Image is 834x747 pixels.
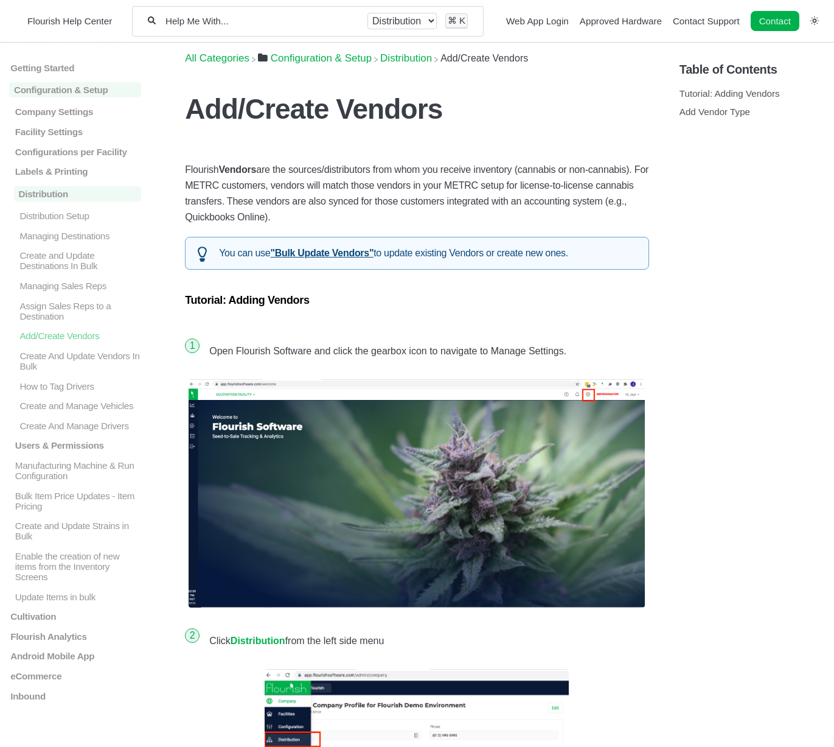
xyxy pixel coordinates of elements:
img: screen-shot-2021-07-12-at-2-09-39-pm.png [189,379,645,608]
a: Tutorial: Adding Vendors [679,88,780,99]
span: Open Flourish Software and click the gearbox icon to navigate to Manage Settings. [209,344,566,358]
a: "Bulk Update Vendors" [270,248,374,258]
strong: Distribution [231,636,285,646]
a: Manufacturing Machine & Run Configuration [9,460,141,481]
p: Distribution [14,186,141,202]
a: How to Tag Drivers [9,381,141,391]
a: Managing Sales Reps [9,281,141,291]
a: Create And Update Vendors In Bulk [9,351,141,371]
p: Flourish are the sources/distributors from whom you receive inventory (cannabis or non-cannabis).... [185,162,649,225]
a: Flourish Help Center [15,13,112,29]
a: Inbound [9,690,141,701]
a: Android Mobile App [9,651,141,661]
p: Create And Update Vendors In Bulk [18,351,141,371]
h3: Tutorial: Adding Vendors [185,294,649,319]
span: All Categories [185,52,249,65]
a: Company Settings [9,107,141,117]
a: Distribution Setup [9,211,141,221]
a: Distribution [9,186,141,202]
a: Breadcrumb link to All Categories [185,52,249,64]
p: Configurations per Facility [14,147,141,157]
p: Managing Destinations [18,231,141,241]
p: Distribution Setup [18,211,141,221]
a: Configurations per Facility [9,147,141,157]
a: Getting Started [9,62,141,72]
kbd: ⌘ [448,15,457,26]
a: Create And Manage Drivers [9,421,141,431]
p: Add/Create Vendors [18,331,141,341]
h5: Table of Contents [679,63,825,77]
p: Create And Manage Drivers [18,421,141,431]
a: Create and Update Destinations In Bulk [9,250,141,271]
a: Enable the creation of new items from the Inventory Screens [9,551,141,582]
a: eCommerce [9,671,141,681]
p: Company Settings [14,107,141,117]
a: Distribution [380,52,432,64]
a: Create and Update Strains in Bulk [9,521,141,541]
p: Enable the creation of new items from the Inventory Screens [14,551,141,582]
kbd: K [459,15,465,26]
p: Update Items in bulk [14,591,141,601]
a: Facility Settings [9,127,141,137]
p: Create and Update Destinations In Bulk [18,250,141,271]
a: Labels & Printing [9,166,141,177]
a: Managing Destinations [9,231,141,241]
p: Bulk Item Price Updates - Item Pricing [14,490,141,511]
span: ​Distribution [380,52,432,65]
div: You can use to update existing Vendors or create new ones. [185,237,649,270]
a: Contact [751,11,799,31]
section: Table of Contents [679,43,825,698]
li: Contact desktop [748,13,802,30]
a: Approved Hardware navigation item [580,16,662,26]
a: Web App Login navigation item [506,16,569,26]
span: ​Configuration & Setup [271,52,372,65]
a: Contact Support navigation item [673,16,740,26]
img: Flourish Help Center Logo [15,13,21,29]
a: Users & Permissions [9,440,141,451]
a: Configuration & Setup [258,52,372,64]
p: Managing Sales Reps [18,281,141,291]
input: Help Me With... [164,15,359,27]
h1: Add/Create Vendors [185,93,649,125]
p: Assign Sales Reps to a Destination [18,300,141,321]
a: Bulk Item Price Updates - Item Pricing [9,490,141,511]
p: Labels & Printing [14,166,141,177]
p: Facility Settings [14,127,141,137]
p: How to Tag Drivers [18,381,141,391]
span: Click from the left side menu [209,634,384,648]
a: Add Vendor Type [679,107,750,117]
p: Manufacturing Machine & Run Configuration [14,460,141,481]
a: Configuration & Setup [9,82,141,97]
a: Assign Sales Reps to a Destination [9,300,141,321]
a: Add/Create Vendors [9,331,141,341]
p: Users & Permissions [14,440,141,451]
span: Add/Create Vendors [440,53,528,63]
p: Create and Manage Vehicles [18,401,141,411]
strong: Vendors [219,164,257,175]
a: Update Items in bulk [9,591,141,601]
span: Flourish Help Center [27,16,112,26]
a: Switch dark mode setting [810,15,819,26]
p: Create and Update Strains in Bulk [14,521,141,541]
a: Create and Manage Vehicles [9,401,141,411]
a: Cultivation [9,611,141,622]
a: Flourish Analytics [9,631,141,642]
